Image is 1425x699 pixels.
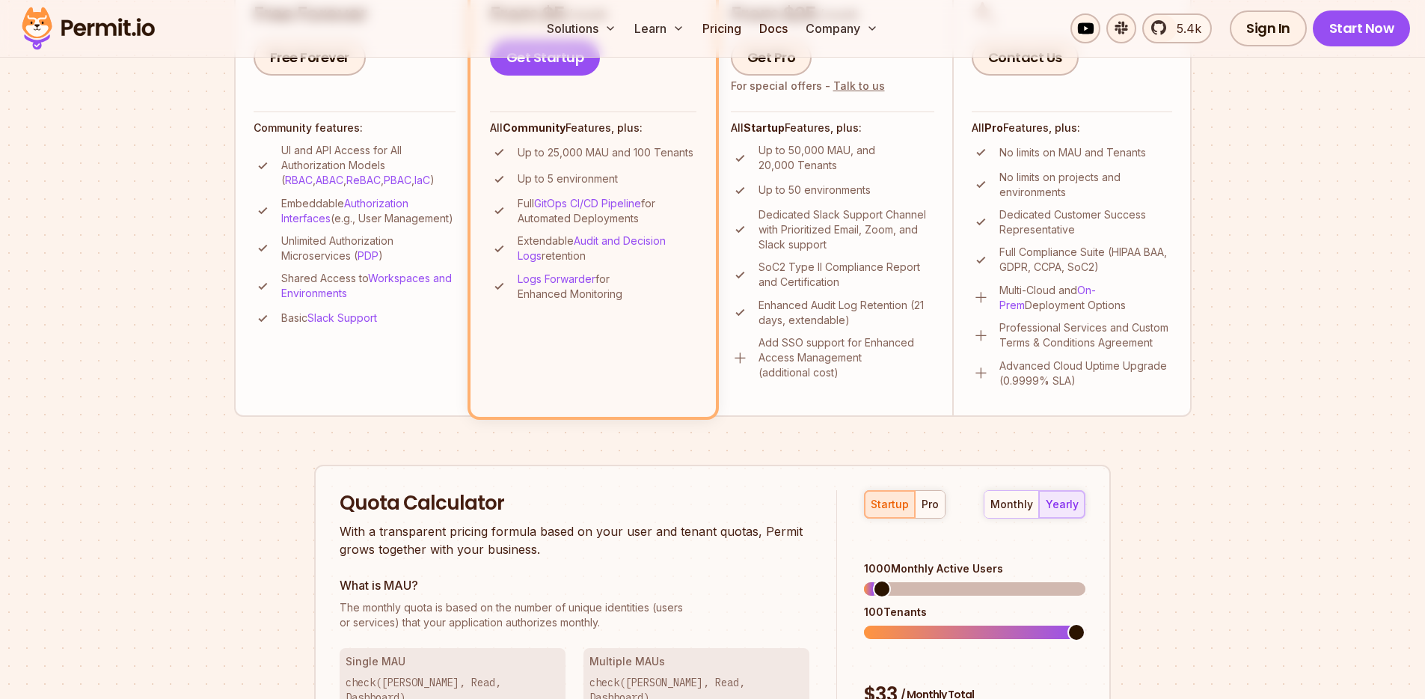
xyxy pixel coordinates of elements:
a: 5.4k [1142,13,1212,43]
a: Audit and Decision Logs [518,234,666,262]
button: Company [800,13,884,43]
div: For special offers - [731,79,885,94]
p: Up to 5 environment [518,171,618,186]
div: 100 Tenants [864,605,1085,620]
div: 1000 Monthly Active Users [864,561,1085,576]
p: With a transparent pricing formula based on your user and tenant quotas, Permit grows together wi... [340,522,809,558]
p: Full for Automated Deployments [518,196,696,226]
a: Get Startup [490,40,601,76]
h4: Community features: [254,120,456,135]
button: Learn [628,13,690,43]
h3: Single MAU [346,654,560,669]
div: pro [922,497,939,512]
p: Add SSO support for Enhanced Access Management (additional cost) [759,335,934,380]
p: No limits on MAU and Tenants [999,145,1146,160]
a: IaC [414,174,430,186]
p: or services) that your application authorizes monthly. [340,600,809,630]
p: Up to 50,000 MAU, and 20,000 Tenants [759,143,934,173]
a: Sign In [1230,10,1307,46]
p: Extendable retention [518,233,696,263]
a: PBAC [384,174,411,186]
a: Talk to us [833,79,885,92]
a: Contact Us [972,40,1079,76]
a: Get Pro [731,40,812,76]
p: Up to 50 environments [759,183,871,198]
h2: Quota Calculator [340,490,809,517]
strong: Community [503,121,566,134]
p: Multi-Cloud and Deployment Options [999,283,1172,313]
h4: All Features, plus: [731,120,934,135]
p: Advanced Cloud Uptime Upgrade (0.9999% SLA) [999,358,1172,388]
h4: All Features, plus: [972,120,1172,135]
h3: What is MAU? [340,576,809,594]
a: Logs Forwarder [518,272,595,285]
button: Solutions [541,13,622,43]
a: ReBAC [346,174,381,186]
p: Embeddable (e.g., User Management) [281,196,456,226]
p: Shared Access to [281,271,456,301]
p: Professional Services and Custom Terms & Conditions Agreement [999,320,1172,350]
p: No limits on projects and environments [999,170,1172,200]
a: GitOps CI/CD Pipeline [534,197,641,210]
h4: All Features, plus: [490,120,696,135]
strong: Startup [744,121,785,134]
a: On-Prem [999,284,1096,311]
p: SoC2 Type II Compliance Report and Certification [759,260,934,290]
p: Basic [281,311,377,326]
p: Up to 25,000 MAU and 100 Tenants [518,145,693,160]
a: Free Forever [254,40,366,76]
a: Pricing [696,13,747,43]
div: monthly [990,497,1033,512]
p: for Enhanced Monitoring [518,272,696,302]
p: Dedicated Slack Support Channel with Prioritized Email, Zoom, and Slack support [759,207,934,252]
a: Docs [753,13,794,43]
strong: Pro [984,121,1003,134]
p: Unlimited Authorization Microservices ( ) [281,233,456,263]
a: Authorization Interfaces [281,197,408,225]
a: PDP [358,249,379,262]
a: Slack Support [307,311,377,324]
p: UI and API Access for All Authorization Models ( , , , , ) [281,143,456,188]
p: Full Compliance Suite (HIPAA BAA, GDPR, CCPA, SoC2) [999,245,1172,275]
p: Dedicated Customer Success Representative [999,207,1172,237]
p: Enhanced Audit Log Retention (21 days, extendable) [759,298,934,328]
a: ABAC [316,174,343,186]
span: 5.4k [1168,19,1201,37]
span: The monthly quota is based on the number of unique identities (users [340,600,809,615]
a: Start Now [1313,10,1411,46]
h3: Multiple MAUs [589,654,803,669]
img: Permit logo [15,3,162,54]
a: RBAC [285,174,313,186]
